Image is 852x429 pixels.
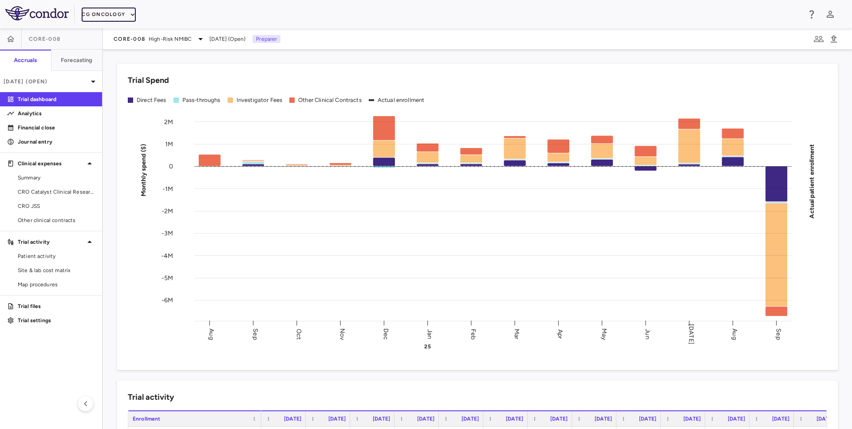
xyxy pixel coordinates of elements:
[595,416,612,422] span: [DATE]
[284,416,301,422] span: [DATE]
[18,188,95,196] span: CRO Catalyst Clinical Research
[252,328,259,339] text: Sep
[149,35,192,43] span: High-Risk NMIBC
[164,118,173,125] tspan: 2M
[506,416,523,422] span: [DATE]
[128,391,174,403] h6: Trial activity
[252,35,280,43] p: Preparer
[162,296,173,304] tspan: -6M
[18,160,84,168] p: Clinical expenses
[18,202,95,210] span: CRO JSS
[128,74,169,86] h6: Trial Spend
[18,216,95,224] span: Other clinical contracts
[18,302,95,310] p: Trial files
[133,416,161,422] span: Enrollment
[18,95,95,103] p: Trial dashboard
[382,328,390,339] text: Dec
[61,56,93,64] h6: Forecasting
[816,416,834,422] span: [DATE]
[328,416,346,422] span: [DATE]
[162,185,173,192] tspan: -1M
[165,140,173,148] tspan: 1M
[772,416,789,422] span: [DATE]
[775,328,782,339] text: Sep
[426,329,434,339] text: Jan
[424,343,430,350] text: 25
[182,96,221,104] div: Pass-throughs
[208,328,215,339] text: Aug
[18,124,95,132] p: Financial close
[550,416,568,422] span: [DATE]
[378,96,425,104] div: Actual enrollment
[556,329,564,339] text: Apr
[295,328,303,339] text: Oct
[82,8,136,22] button: CG Oncology
[513,328,521,339] text: Mar
[298,96,362,104] div: Other Clinical Contracts
[373,416,390,422] span: [DATE]
[731,328,738,339] text: Aug
[14,56,37,64] h6: Accruals
[5,6,69,20] img: logo-full-BYUhSk78.svg
[162,274,173,282] tspan: -5M
[18,316,95,324] p: Trial settings
[687,324,695,344] text: [DATE]
[209,35,245,43] span: [DATE] (Open)
[728,416,745,422] span: [DATE]
[469,328,477,339] text: Feb
[18,238,84,246] p: Trial activity
[18,281,95,289] span: Map procedures
[29,35,60,43] span: CORE-008
[639,416,656,422] span: [DATE]
[162,207,173,215] tspan: -2M
[339,328,346,340] text: Nov
[683,416,701,422] span: [DATE]
[237,96,283,104] div: Investigator Fees
[18,266,95,274] span: Site & lab cost matrix
[114,35,145,43] span: CORE-008
[4,78,88,86] p: [DATE] (Open)
[140,144,147,196] tspan: Monthly spend ($)
[18,174,95,182] span: Summary
[18,138,95,146] p: Journal entry
[169,163,173,170] tspan: 0
[162,230,173,237] tspan: -3M
[18,252,95,260] span: Patient activity
[461,416,479,422] span: [DATE]
[137,96,166,104] div: Direct Fees
[644,329,651,339] text: Jun
[417,416,434,422] span: [DATE]
[161,252,173,259] tspan: -4M
[808,144,816,218] tspan: Actual patient enrollment
[18,109,95,117] p: Analytics
[600,328,608,340] text: May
